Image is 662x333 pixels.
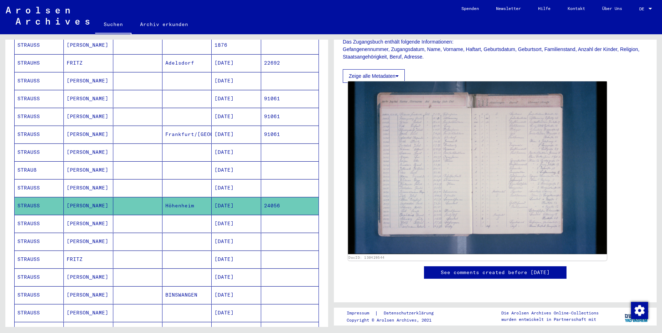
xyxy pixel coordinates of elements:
[212,108,261,125] mat-cell: [DATE]
[15,179,64,197] mat-cell: STRAUSS
[15,72,64,90] mat-cell: STRAUSS
[64,179,113,197] mat-cell: [PERSON_NAME]
[501,310,599,316] p: Die Arolsen Archives Online-Collections
[6,7,89,25] img: Arolsen_neg.svg
[501,316,599,323] p: wurden entwickelt in Partnerschaft mit
[212,286,261,304] mat-cell: [DATE]
[212,126,261,143] mat-cell: [DATE]
[347,317,442,323] p: Copyright © Arolsen Archives, 2021
[15,90,64,107] mat-cell: STRAUSS
[212,197,261,215] mat-cell: [DATE]
[378,309,442,317] a: Datenschutzerklärung
[64,54,113,72] mat-cell: FRITZ
[623,307,650,325] img: yv_logo.png
[64,251,113,268] mat-cell: FRITZ
[15,215,64,232] mat-cell: STRAUSS
[95,16,131,34] a: Suchen
[162,197,212,215] mat-cell: Höhenheim
[212,233,261,250] mat-cell: [DATE]
[343,38,648,61] p: Das Zugangsbuch enthält folgende Informationen: Gefangenennummer, Zugangsdatum, Name, Vorname, Ha...
[261,197,319,215] mat-cell: 24056
[162,286,212,304] mat-cell: BINSWANGEN
[212,54,261,72] mat-cell: [DATE]
[15,108,64,125] mat-cell: STRAUSS
[347,309,442,317] div: |
[212,36,261,54] mat-cell: 1876
[212,90,261,107] mat-cell: [DATE]
[15,161,64,179] mat-cell: STRAUß
[15,126,64,143] mat-cell: STRAUSS
[64,36,113,54] mat-cell: [PERSON_NAME]
[343,69,405,83] button: Zeige alle Metadaten
[631,302,648,319] img: Zustimmung ändern
[131,16,197,33] a: Archiv erkunden
[15,286,64,304] mat-cell: STRAUSS
[261,126,319,143] mat-cell: 91061
[261,108,319,125] mat-cell: 91061
[15,251,64,268] mat-cell: STRAUSS
[639,6,647,11] span: DE
[64,72,113,90] mat-cell: [PERSON_NAME]
[212,251,261,268] mat-cell: [DATE]
[162,126,212,143] mat-cell: Frankfurt/[GEOGRAPHIC_DATA]
[631,302,648,319] div: Zustimmung ändern
[64,268,113,286] mat-cell: [PERSON_NAME]
[64,126,113,143] mat-cell: [PERSON_NAME]
[64,197,113,215] mat-cell: [PERSON_NAME]
[212,161,261,179] mat-cell: [DATE]
[64,108,113,125] mat-cell: [PERSON_NAME]
[64,233,113,250] mat-cell: [PERSON_NAME]
[212,304,261,322] mat-cell: [DATE]
[348,81,607,254] img: 001.jpg
[15,304,64,322] mat-cell: STRAUSS
[347,309,375,317] a: Impressum
[64,143,113,161] mat-cell: [PERSON_NAME]
[15,197,64,215] mat-cell: STRAUSS
[64,215,113,232] mat-cell: [PERSON_NAME]
[64,161,113,179] mat-cell: [PERSON_NAME]
[261,54,319,72] mat-cell: 22692
[261,90,319,107] mat-cell: 91061
[64,286,113,304] mat-cell: [PERSON_NAME]
[15,54,64,72] mat-cell: STRAUHS
[64,90,113,107] mat-cell: [PERSON_NAME]
[348,255,384,259] a: DocID: 130429544
[441,269,550,276] a: See comments created before [DATE]
[64,304,113,322] mat-cell: [PERSON_NAME]
[15,268,64,286] mat-cell: STRAUSS
[162,54,212,72] mat-cell: Adelsdorf
[15,143,64,161] mat-cell: STRAUSS
[212,179,261,197] mat-cell: [DATE]
[212,72,261,90] mat-cell: [DATE]
[212,268,261,286] mat-cell: [DATE]
[15,233,64,250] mat-cell: STRAUSS
[15,36,64,54] mat-cell: STRAUSS
[212,215,261,232] mat-cell: [DATE]
[212,143,261,161] mat-cell: [DATE]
